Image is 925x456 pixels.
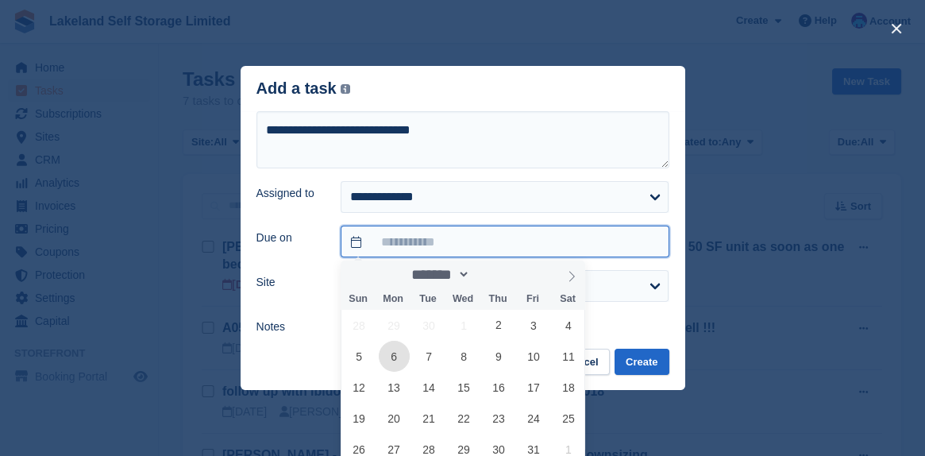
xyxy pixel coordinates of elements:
[518,372,549,403] span: October 17, 2025
[341,294,376,304] span: Sun
[518,310,549,341] span: October 3, 2025
[341,84,350,94] img: icon-info-grey-7440780725fd019a000dd9b08b2336e03edf1995a4989e88bcd33f0948082b44.svg
[376,294,410,304] span: Mon
[515,294,550,304] span: Fri
[410,294,445,304] span: Tue
[480,294,515,304] span: Thu
[379,372,410,403] span: October 13, 2025
[483,341,514,372] span: October 9, 2025
[449,403,480,434] span: October 22, 2025
[449,372,480,403] span: October 15, 2025
[470,266,520,283] input: Year
[483,372,514,403] span: October 16, 2025
[344,310,375,341] span: September 28, 2025
[553,341,584,372] span: October 11, 2025
[449,310,480,341] span: October 1, 2025
[414,372,445,403] span: October 14, 2025
[379,341,410,372] span: October 6, 2025
[414,341,445,372] span: October 7, 2025
[553,372,584,403] span: October 18, 2025
[615,349,669,375] button: Create
[553,403,584,434] span: October 25, 2025
[553,310,584,341] span: October 4, 2025
[483,403,514,434] span: October 23, 2025
[256,230,322,246] label: Due on
[414,403,445,434] span: October 21, 2025
[344,372,375,403] span: October 12, 2025
[445,294,480,304] span: Wed
[256,274,322,291] label: Site
[518,403,549,434] span: October 24, 2025
[550,294,585,304] span: Sat
[256,319,322,335] label: Notes
[406,266,470,283] select: Month
[344,403,375,434] span: October 19, 2025
[483,310,514,341] span: October 2, 2025
[518,341,549,372] span: October 10, 2025
[379,403,410,434] span: October 20, 2025
[256,79,351,98] div: Add a task
[344,341,375,372] span: October 5, 2025
[256,185,322,202] label: Assigned to
[884,16,909,41] button: close
[449,341,480,372] span: October 8, 2025
[414,310,445,341] span: September 30, 2025
[379,310,410,341] span: September 29, 2025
